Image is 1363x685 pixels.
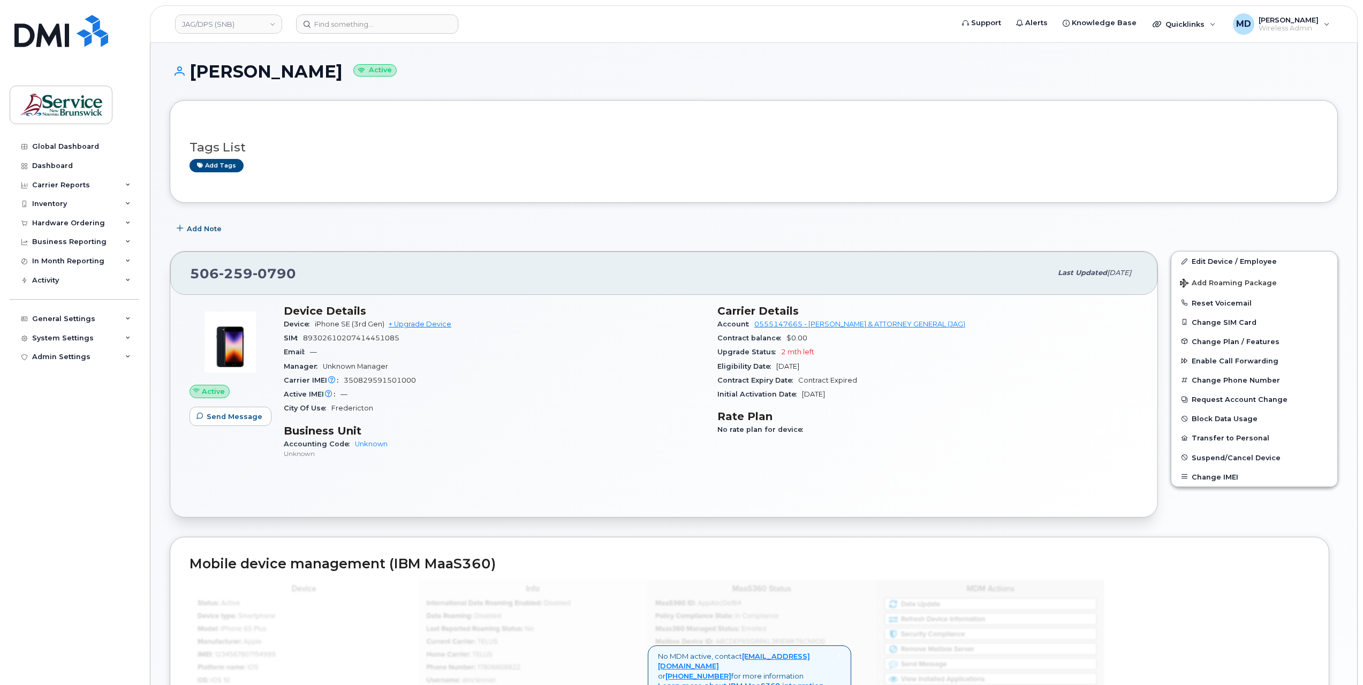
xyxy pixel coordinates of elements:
[781,348,814,356] span: 2 mth left
[717,362,776,370] span: Eligibility Date
[1058,269,1107,277] span: Last updated
[253,265,296,281] span: 0790
[717,390,802,398] span: Initial Activation Date
[1171,252,1337,271] a: Edit Device / Employee
[1171,409,1337,428] button: Block Data Usage
[315,320,384,328] span: iPhone SE (3rd Gen)
[190,557,1309,572] h2: Mobile device management (IBM MaaS360)
[187,224,222,234] span: Add Note
[284,362,323,370] span: Manager
[1171,467,1337,486] button: Change IMEI
[340,390,347,398] span: —
[717,334,786,342] span: Contract balance
[837,650,841,660] span: ×
[284,390,340,398] span: Active IMEI
[1192,357,1278,365] span: Enable Call Forwarding
[190,159,244,172] a: Add tags
[310,348,317,356] span: —
[776,362,799,370] span: [DATE]
[190,407,271,426] button: Send Message
[1171,313,1337,332] button: Change SIM Card
[1171,293,1337,313] button: Reset Voicemail
[323,362,388,370] span: Unknown Manager
[1171,351,1337,370] button: Enable Call Forwarding
[1171,370,1337,390] button: Change Phone Number
[284,334,303,342] span: SIM
[170,219,231,238] button: Add Note
[1171,448,1337,467] button: Suspend/Cancel Device
[219,265,253,281] span: 259
[284,404,331,412] span: City Of Use
[284,440,355,448] span: Accounting Code
[190,141,1318,154] h3: Tags List
[1192,453,1281,461] span: Suspend/Cancel Device
[717,348,781,356] span: Upgrade Status
[284,305,705,317] h3: Device Details
[202,386,225,397] span: Active
[1107,269,1131,277] span: [DATE]
[344,376,416,384] span: 350829591501000
[754,320,965,328] a: 0555147665 - [PERSON_NAME] & ATTORNEY GENERAL (JAG)
[284,424,705,437] h3: Business Unit
[190,265,296,281] span: 506
[353,64,397,77] small: Active
[717,320,754,328] span: Account
[1171,332,1337,351] button: Change Plan / Features
[1192,337,1279,345] span: Change Plan / Features
[355,440,388,448] a: Unknown
[798,376,857,384] span: Contract Expired
[198,310,262,374] img: image20231002-3703462-1angbar.jpeg
[1171,428,1337,447] button: Transfer to Personal
[717,376,798,384] span: Contract Expiry Date
[717,305,1138,317] h3: Carrier Details
[1171,390,1337,409] button: Request Account Change
[717,425,808,433] span: No rate plan for device
[284,348,310,356] span: Email
[802,390,825,398] span: [DATE]
[284,376,344,384] span: Carrier IMEI
[331,404,373,412] span: Fredericton
[665,672,731,680] a: [PHONE_NUMBER]
[717,410,1138,423] h3: Rate Plan
[303,334,399,342] span: 89302610207414451085
[207,412,262,422] span: Send Message
[837,651,841,659] a: Close
[1180,279,1277,289] span: Add Roaming Package
[170,62,1338,81] h1: [PERSON_NAME]
[389,320,451,328] a: + Upgrade Device
[786,334,807,342] span: $0.00
[284,320,315,328] span: Device
[284,449,705,458] p: Unknown
[1171,271,1337,293] button: Add Roaming Package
